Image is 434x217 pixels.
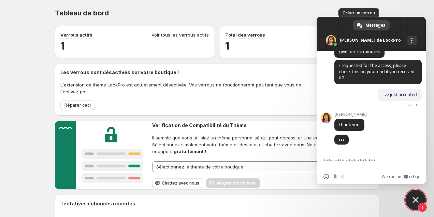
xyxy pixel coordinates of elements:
[60,31,92,38] p: Verrous actifs
[174,149,206,154] strong: gratuitement !
[162,180,199,186] span: Chattez avec nous
[60,69,320,76] h2: Les verrous sont désactivés sur votre boutique !
[60,200,135,207] h2: Tentatives échouées récentes
[60,81,320,95] p: L'extension de thème LockPro est actuellement désactivée. Vos verrous ne fonctionneront pas tant ...
[341,174,347,179] span: Message audio
[151,31,209,39] a: Voir tous les verrous actifs
[382,174,419,179] a: We run onCrisp
[225,31,265,38] p: Total des verrous
[332,174,338,179] span: Envoyer un fichier
[323,174,329,179] span: Insérer un emoji
[152,122,379,129] h2: Vérification de Compatibilité du Thème
[382,174,401,179] span: We run on
[64,103,91,108] span: Réparer ceci
[60,39,209,53] h2: 1
[225,39,374,53] h2: 1
[334,112,367,117] span: [PERSON_NAME]
[339,63,415,81] span: I requested for the access, please check this on your end if you received it?
[382,92,417,97] span: i've just accepted
[60,100,95,110] button: Réparer ceci
[407,36,417,45] div: Autres canaux
[55,121,149,189] img: Customer support
[365,20,385,30] span: Messages
[405,190,426,210] div: Close chat
[409,174,419,179] span: Crisp
[55,9,109,17] span: Tableau de bord
[413,103,417,107] span: Lu
[339,122,360,127] span: thank you
[152,178,203,188] button: Chattez avec nous
[339,49,380,54] span: give me 1-2 minutes
[418,203,427,212] span: 1
[353,20,390,30] div: Messages
[323,158,404,164] textarea: Entrez votre message...
[152,134,379,155] span: Il semble que vous utilisiez un thème personnalisé qui peut nécessiter une configuration rapide. ...
[343,10,375,16] span: Créer un verrou
[338,8,379,18] button: Créer un verrou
